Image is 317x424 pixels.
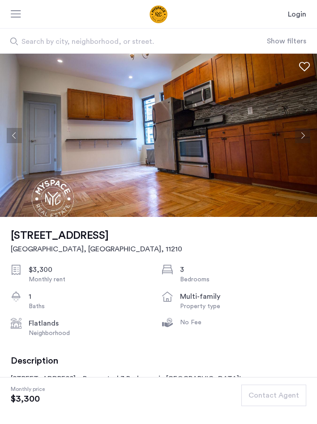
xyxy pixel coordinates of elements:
button: Show or hide filters [267,36,306,47]
div: $3,300 [29,264,155,275]
span: Monthly price [11,385,45,394]
div: multi-family [180,291,306,302]
span: Search by city, neighborhood, or street. [21,36,235,47]
div: Monthly rent [29,275,155,284]
div: Property type [180,302,306,311]
h3: Description [11,356,306,366]
a: Login [288,9,306,20]
h1: [STREET_ADDRESS] [11,228,182,244]
button: button [241,385,306,406]
a: Cazamio Logo [115,5,202,23]
div: 3 [180,264,306,275]
img: logo [115,5,202,23]
p: [STREET_ADDRESS] – Renovated 3 Bedroom in [GEOGRAPHIC_DATA]! Enjoy modern living in a classic pre... [11,373,306,406]
span: Contact Agent [248,390,299,401]
div: No Fee [180,318,306,327]
div: Neighborhood [29,329,155,338]
div: Flatlands [29,318,155,329]
a: [STREET_ADDRESS][GEOGRAPHIC_DATA], [GEOGRAPHIC_DATA], 11210 [11,228,182,254]
span: $3,300 [11,394,45,404]
h2: [GEOGRAPHIC_DATA], [GEOGRAPHIC_DATA] , 11210 [11,244,182,254]
button: Previous apartment [7,128,22,143]
button: Next apartment [295,128,310,143]
div: 1 [29,291,155,302]
div: Baths [29,302,155,311]
div: Bedrooms [180,275,306,284]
